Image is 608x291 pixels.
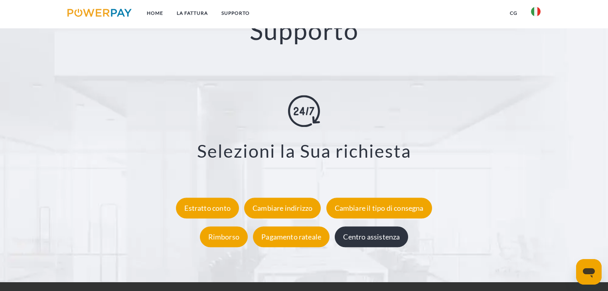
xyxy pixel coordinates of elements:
[253,227,330,247] div: Pagamento rateale
[174,204,241,213] a: Estratto conto
[244,198,321,219] div: Cambiare indirizzo
[176,198,239,219] div: Estratto conto
[140,6,170,20] a: Home
[251,233,332,242] a: Pagamento rateale
[503,6,524,20] a: CG
[326,198,432,219] div: Cambiare il tipo di consegna
[242,204,323,213] a: Cambiare indirizzo
[335,227,408,247] div: Centro assistenza
[215,6,257,20] a: Supporto
[200,227,248,247] div: Rimborso
[531,7,541,16] img: it
[576,259,602,285] iframe: Pulsante per aprire la finestra di messaggistica
[288,95,320,127] img: online-shopping.svg
[30,15,578,46] h2: Supporto
[40,140,568,162] h3: Selezioni la Sua richiesta
[198,233,250,242] a: Rimborso
[67,9,132,17] img: logo-powerpay.svg
[170,6,215,20] a: LA FATTURA
[333,233,410,242] a: Centro assistenza
[324,204,434,213] a: Cambiare il tipo di consegna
